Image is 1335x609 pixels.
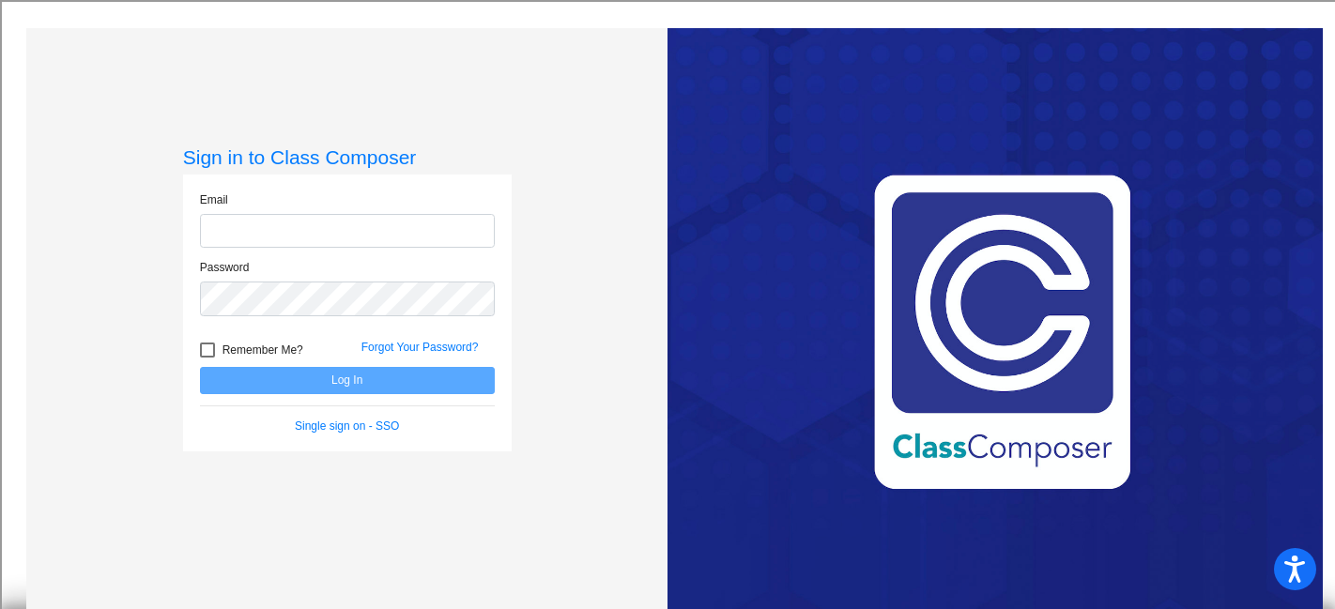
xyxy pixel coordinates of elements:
[295,419,399,433] a: Single sign on - SSO
[361,341,479,354] a: Forgot Your Password?
[200,367,495,394] button: Log In
[222,339,303,361] span: Remember Me?
[183,145,512,169] h3: Sign in to Class Composer
[200,191,228,208] label: Email
[200,259,250,276] label: Password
